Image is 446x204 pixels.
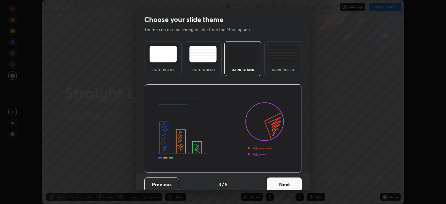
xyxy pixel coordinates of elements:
h2: Choose your slide theme [144,15,223,24]
button: Previous [144,177,179,191]
div: Light Ruled [189,68,217,71]
h4: 3 [218,181,221,188]
div: Light Blank [149,68,177,71]
img: lightTheme.e5ed3b09.svg [149,46,177,62]
h4: 5 [225,181,228,188]
div: Dark Ruled [269,68,297,71]
img: darkTheme.f0cc69e5.svg [229,46,257,62]
h4: / [222,181,224,188]
p: Theme can also be changed later from the More option [144,27,257,33]
img: darkRuledTheme.de295e13.svg [269,46,297,62]
button: Next [267,177,302,191]
img: darkThemeBanner.d06ce4a2.svg [145,84,302,173]
img: lightRuledTheme.5fabf969.svg [189,46,217,62]
div: Dark Blank [229,68,257,71]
